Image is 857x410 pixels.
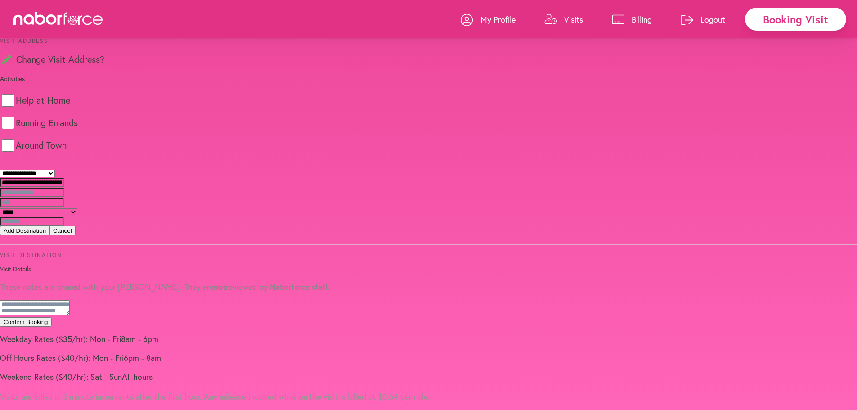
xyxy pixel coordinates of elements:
[56,371,88,382] span: ($ 40 /hr):
[121,333,158,344] span: 8am - 6pm
[58,352,90,363] span: ($ 40 /hr):
[461,6,516,33] a: My Profile
[16,96,70,105] label: Help at Home
[681,6,725,33] a: Logout
[49,226,76,235] button: Cancel
[90,333,121,344] span: Mon - Fri
[122,371,153,382] span: All hours
[214,281,226,292] strong: not
[632,14,652,25] p: Billing
[612,6,652,33] a: Billing
[564,14,583,25] p: Visits
[544,6,583,33] a: Visits
[124,352,161,363] span: 6pm - 8am
[56,333,88,344] span: ($ 35 /hr):
[480,14,516,25] p: My Profile
[16,141,67,150] label: Around Town
[700,14,725,25] p: Logout
[745,8,846,31] div: Booking Visit
[90,371,122,382] span: Sat - Sun
[93,352,124,363] span: Mon - Fri
[16,118,78,127] label: Running Errands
